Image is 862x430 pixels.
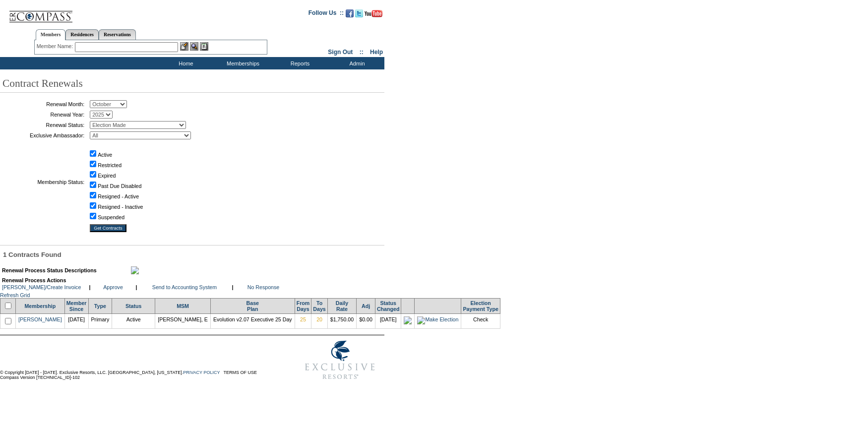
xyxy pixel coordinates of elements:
[404,316,412,324] img: icon_electionmade.gif
[18,316,62,322] a: [PERSON_NAME]
[246,300,259,312] a: BasePlan
[417,316,458,324] img: Make Election
[98,162,122,168] label: Restricted
[2,100,84,108] td: Renewal Month:
[2,131,84,139] td: Exclusive Ambassador:
[98,183,141,189] label: Past Due Disabled
[377,300,400,312] a: StatusChanged
[190,42,198,51] img: View
[461,313,500,328] td: Check
[156,57,213,69] td: Home
[213,57,270,69] td: Memberships
[177,303,189,309] a: MSM
[98,152,112,158] label: Active
[65,29,99,40] a: Residences
[296,335,384,385] img: Exclusive Resorts
[328,49,353,56] a: Sign Out
[88,313,112,328] td: Primary
[103,284,123,290] a: Approve
[3,251,62,258] span: 1 Contracts Found
[183,370,220,375] a: PRIVACY POLICY
[362,303,370,309] a: Adj
[98,173,116,179] label: Expired
[112,313,155,328] td: Active
[152,284,217,290] a: Send to Accounting System
[36,29,66,40] a: Members
[98,193,139,199] label: Resigned - Active
[99,29,136,40] a: Reservations
[336,300,348,312] a: DailyRate
[355,12,363,18] a: Follow us on Twitter
[247,284,280,290] a: No Response
[297,300,310,312] a: FromDays
[90,224,126,232] input: Get Contracts
[210,313,295,328] td: Evolution v2.07 Executive 25 Day
[155,313,211,328] td: [PERSON_NAME], E
[94,303,106,309] a: Type
[327,313,356,328] td: $1,750.00
[365,10,382,17] img: Subscribe to our YouTube Channel
[232,284,234,290] b: |
[327,57,384,69] td: Admin
[2,121,84,129] td: Renewal Status:
[24,303,56,309] a: Membership
[89,284,91,290] b: |
[3,304,13,310] span: Select/Deselect All
[98,214,124,220] label: Suspended
[2,277,66,283] b: Renewal Process Actions
[360,49,364,56] span: ::
[355,9,363,17] img: Follow us on Twitter
[2,284,81,290] a: [PERSON_NAME]/Create Invoice
[295,313,311,328] td: 25
[375,313,401,328] td: [DATE]
[2,267,97,273] b: Renewal Process Status Descriptions
[308,8,344,20] td: Follow Us ::
[224,370,257,375] a: TERMS OF USE
[313,300,325,312] a: ToDays
[180,42,188,51] img: b_edit.gif
[64,313,88,328] td: [DATE]
[136,284,137,290] b: |
[8,2,73,23] img: Compass Home
[125,303,142,309] a: Status
[365,12,382,18] a: Subscribe to our YouTube Channel
[463,300,498,312] a: ElectionPayment Type
[270,57,327,69] td: Reports
[131,266,139,274] img: maximize.gif
[2,111,84,119] td: Renewal Year:
[66,300,87,312] a: MemberSince
[346,9,354,17] img: Become our fan on Facebook
[98,204,143,210] label: Resigned - Inactive
[311,313,327,328] td: 20
[37,42,75,51] div: Member Name:
[2,142,84,222] td: Membership Status:
[346,12,354,18] a: Become our fan on Facebook
[357,313,375,328] td: $0.00
[370,49,383,56] a: Help
[200,42,208,51] img: Reservations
